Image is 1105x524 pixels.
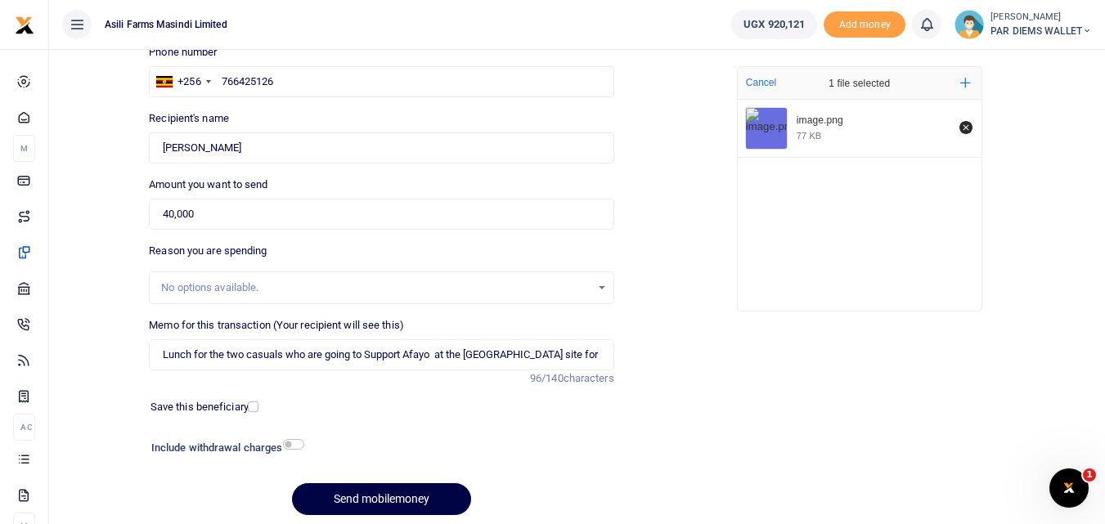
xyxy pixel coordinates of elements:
[746,108,787,149] img: image.png
[149,243,267,259] label: Reason you are spending
[737,66,982,311] div: File Uploader
[957,119,975,137] button: Remove file
[149,44,217,60] label: Phone number
[790,67,929,100] div: 1 file selected
[149,110,229,127] label: Recipient's name
[797,130,821,141] div: 77 KB
[98,17,234,32] span: Asili Farms Masindi Limited
[149,317,404,334] label: Memo for this transaction (Your recipient will see this)
[824,17,905,29] a: Add money
[741,72,781,93] button: Cancel
[530,372,564,384] span: 96/140
[731,10,817,39] a: UGX 920,121
[292,483,471,515] button: Send mobilemoney
[1049,468,1089,508] iframe: Intercom live chat
[564,372,614,384] span: characters
[177,74,200,90] div: +256
[151,441,297,455] h6: Include withdrawal charges
[149,199,613,230] input: UGX
[149,339,613,370] input: Enter extra information
[1083,468,1096,481] span: 1
[797,114,950,128] div: image.png
[15,16,34,35] img: logo-small
[13,414,35,441] li: Ac
[824,11,905,38] span: Add money
[954,71,977,95] button: Add more files
[990,11,1092,25] small: [PERSON_NAME]
[150,67,215,96] div: Uganda: +256
[149,66,613,97] input: Enter phone number
[955,10,1092,39] a: profile-user [PERSON_NAME] PAR DIEMS WALLET
[725,10,824,39] li: Wallet ballance
[990,24,1092,38] span: PAR DIEMS WALLET
[149,132,613,163] input: Loading name...
[149,177,267,193] label: Amount you want to send
[15,18,34,30] a: logo-small logo-large logo-large
[161,280,590,296] div: No options available.
[824,11,905,38] li: Toup your wallet
[743,16,805,33] span: UGX 920,121
[955,10,984,39] img: profile-user
[13,135,35,162] li: M
[150,399,249,415] label: Save this beneficiary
